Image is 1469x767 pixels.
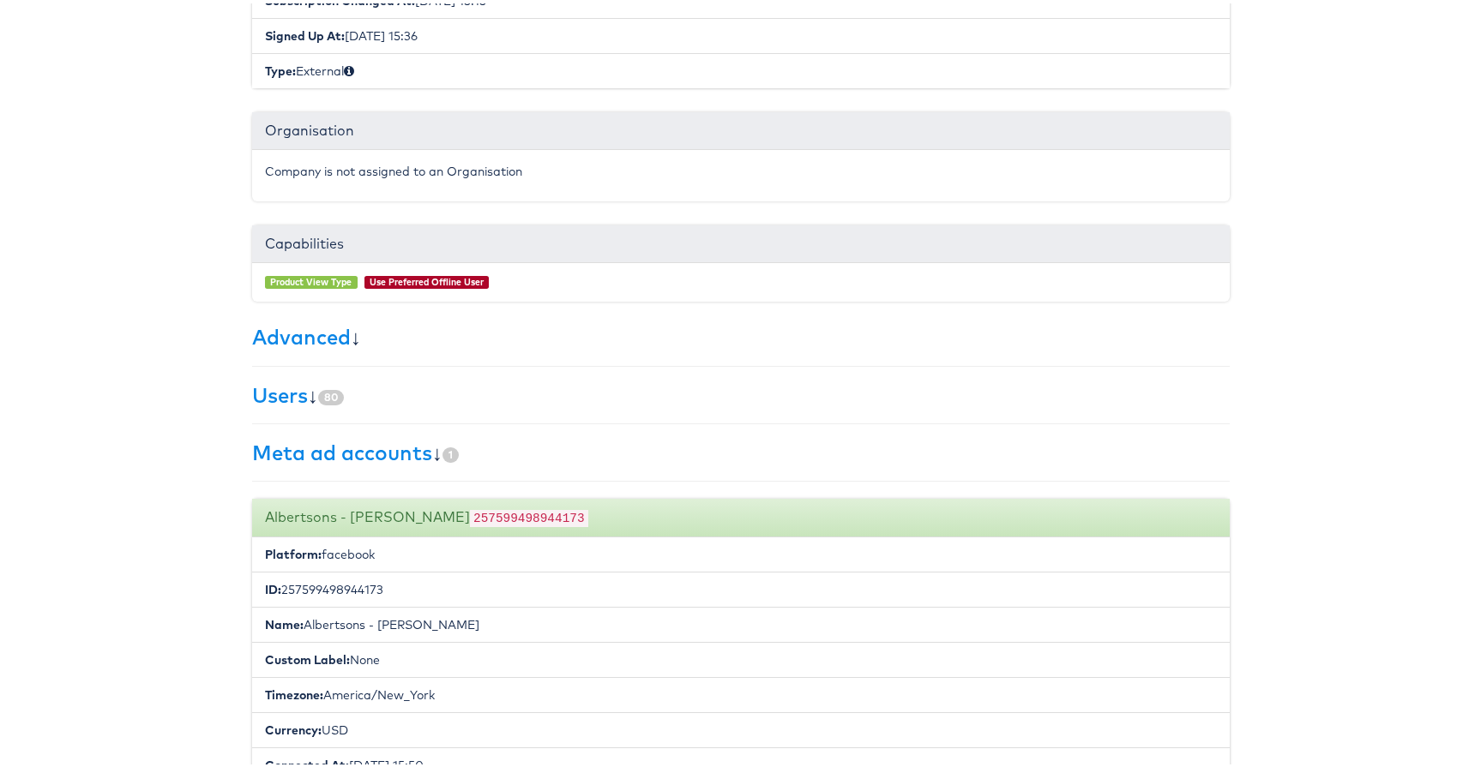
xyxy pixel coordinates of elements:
a: Meta ad accounts [252,436,432,462]
div: Albertsons - [PERSON_NAME] [252,495,1230,534]
h3: ↓ [252,438,1230,460]
b: ID: [265,578,281,594]
b: Currency: [265,719,322,734]
b: Type: [265,60,296,75]
li: USD [252,709,1230,745]
li: Albertsons - [PERSON_NAME] [252,603,1230,639]
div: Capabilities [252,222,1230,260]
h3: ↓ [252,381,1230,403]
li: [DATE] 15:36 [252,15,1230,51]
li: External [252,50,1230,85]
b: Timezone: [265,684,323,699]
span: 1 [443,444,459,459]
b: Platform: [265,543,322,559]
li: 257599498944173 [252,568,1230,604]
p: Company is not assigned to an Organisation [265,159,1217,177]
a: Use Preferred Offline User [370,273,484,285]
a: Users [252,379,308,404]
li: facebook [252,534,1230,569]
span: 80 [318,386,344,402]
b: Custom Label: [265,649,350,664]
a: Advanced [252,321,351,346]
h3: ↓ [252,322,1230,345]
span: Internal (staff) or External (client) [344,60,354,75]
b: Signed Up At: [265,25,345,40]
li: America/New_York [252,674,1230,710]
a: Product View Type [270,273,352,285]
li: None [252,638,1230,674]
code: 257599498944173 [470,506,588,524]
b: Name: [265,614,304,629]
div: Organisation [252,109,1230,147]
